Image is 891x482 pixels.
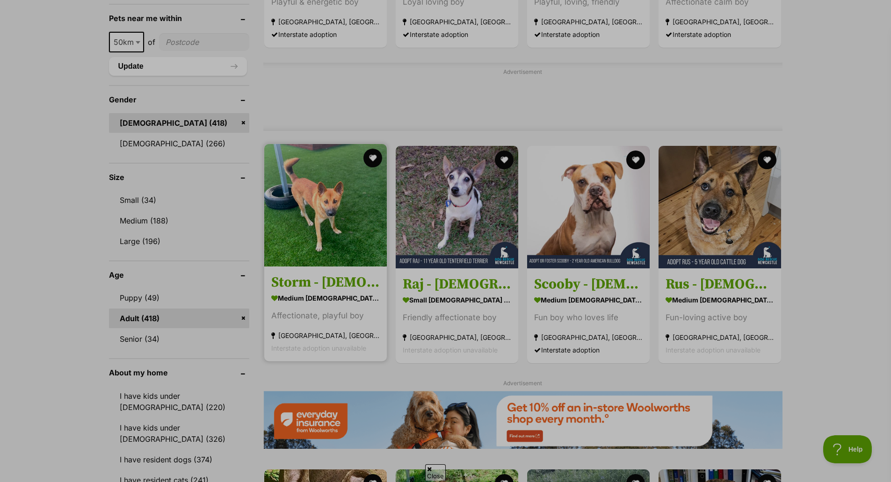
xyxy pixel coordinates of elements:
[503,380,542,387] span: Advertisement
[403,331,511,343] strong: [GEOGRAPHIC_DATA], [GEOGRAPHIC_DATA]
[403,28,511,41] div: Interstate adoption
[109,211,249,230] a: Medium (188)
[109,418,249,449] a: I have kids under [DEMOGRAPHIC_DATA] (326)
[659,268,781,363] a: Rus - [DEMOGRAPHIC_DATA] Cattle Dog medium [DEMOGRAPHIC_DATA] Dog Fun-loving active boy [GEOGRAPH...
[109,57,247,76] button: Update
[666,15,774,28] strong: [GEOGRAPHIC_DATA], [GEOGRAPHIC_DATA]
[403,15,511,28] strong: [GEOGRAPHIC_DATA], [GEOGRAPHIC_DATA]
[148,36,155,48] span: of
[534,28,643,41] div: Interstate adoption
[534,275,643,293] h3: Scooby - [DEMOGRAPHIC_DATA] American Bulldog
[271,28,380,41] div: Interstate adoption
[109,95,249,104] header: Gender
[666,331,774,343] strong: [GEOGRAPHIC_DATA], [GEOGRAPHIC_DATA]
[109,231,249,251] a: Large (196)
[534,343,643,356] div: Interstate adoption
[109,288,249,308] a: Puppy (49)
[264,144,387,266] img: Storm - 1 year old German Shepherd X - German Shepherd Dog
[263,63,782,131] div: Advertisement
[396,268,518,363] a: Raj - [DEMOGRAPHIC_DATA] Tenterfield Terrier small [DEMOGRAPHIC_DATA] Dog Friendly affectionate b...
[666,293,774,306] strong: medium [DEMOGRAPHIC_DATA] Dog
[271,344,366,352] span: Interstate adoption unavailable
[659,146,781,268] img: Rus - 5 Year Old Cattle Dog - Australian Cattle Dog
[109,309,249,328] a: Adult (418)
[109,173,249,181] header: Size
[271,309,380,322] div: Affectionate, playful boy
[271,15,380,28] strong: [GEOGRAPHIC_DATA], [GEOGRAPHIC_DATA]
[758,151,777,169] button: favourite
[109,14,249,22] header: Pets near me within
[403,293,511,306] strong: small [DEMOGRAPHIC_DATA] Dog
[527,268,650,363] a: Scooby - [DEMOGRAPHIC_DATA] American Bulldog medium [DEMOGRAPHIC_DATA] Dog Fun boy who loves life...
[527,146,650,268] img: Scooby - 2 Year Old American Bulldog - American Bulldog
[109,271,249,279] header: Age
[403,345,498,353] span: Interstate adoption unavailable
[666,345,761,353] span: Interstate adoption unavailable
[109,329,249,349] a: Senior (34)
[425,464,446,481] span: Close
[666,28,774,41] div: Interstate adoption
[534,311,643,324] div: Fun boy who loves life
[403,311,511,324] div: Friendly affectionate boy
[264,266,387,361] a: Storm - [DEMOGRAPHIC_DATA] German Shepherd X medium [DEMOGRAPHIC_DATA] Dog Affectionate, playful ...
[109,450,249,469] a: I have resident dogs (374)
[109,134,249,153] a: [DEMOGRAPHIC_DATA] (266)
[666,275,774,293] h3: Rus - [DEMOGRAPHIC_DATA] Cattle Dog
[396,146,518,268] img: Raj - 11 Year Old Tenterfield Terrier - Tenterfield Terrier Dog
[534,293,643,306] strong: medium [DEMOGRAPHIC_DATA] Dog
[109,368,249,377] header: About my home
[109,386,249,417] a: I have kids under [DEMOGRAPHIC_DATA] (220)
[534,15,643,28] strong: [GEOGRAPHIC_DATA], [GEOGRAPHIC_DATA]
[263,391,782,448] img: Everyday Insurance promotional banner
[823,435,872,463] iframe: Help Scout Beacon - Open
[109,190,249,210] a: Small (34)
[403,275,511,293] h3: Raj - [DEMOGRAPHIC_DATA] Tenterfield Terrier
[626,151,645,169] button: favourite
[534,331,643,343] strong: [GEOGRAPHIC_DATA], [GEOGRAPHIC_DATA]
[109,113,249,133] a: [DEMOGRAPHIC_DATA] (418)
[110,36,143,49] span: 50km
[495,151,514,169] button: favourite
[271,291,380,304] strong: medium [DEMOGRAPHIC_DATA] Dog
[263,391,782,450] a: Everyday Insurance promotional banner
[109,32,144,52] span: 50km
[666,311,774,324] div: Fun-loving active boy
[159,33,249,51] input: postcode
[363,149,382,167] button: favourite
[271,329,380,341] strong: [GEOGRAPHIC_DATA], [GEOGRAPHIC_DATA]
[271,273,380,291] h3: Storm - [DEMOGRAPHIC_DATA] German Shepherd X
